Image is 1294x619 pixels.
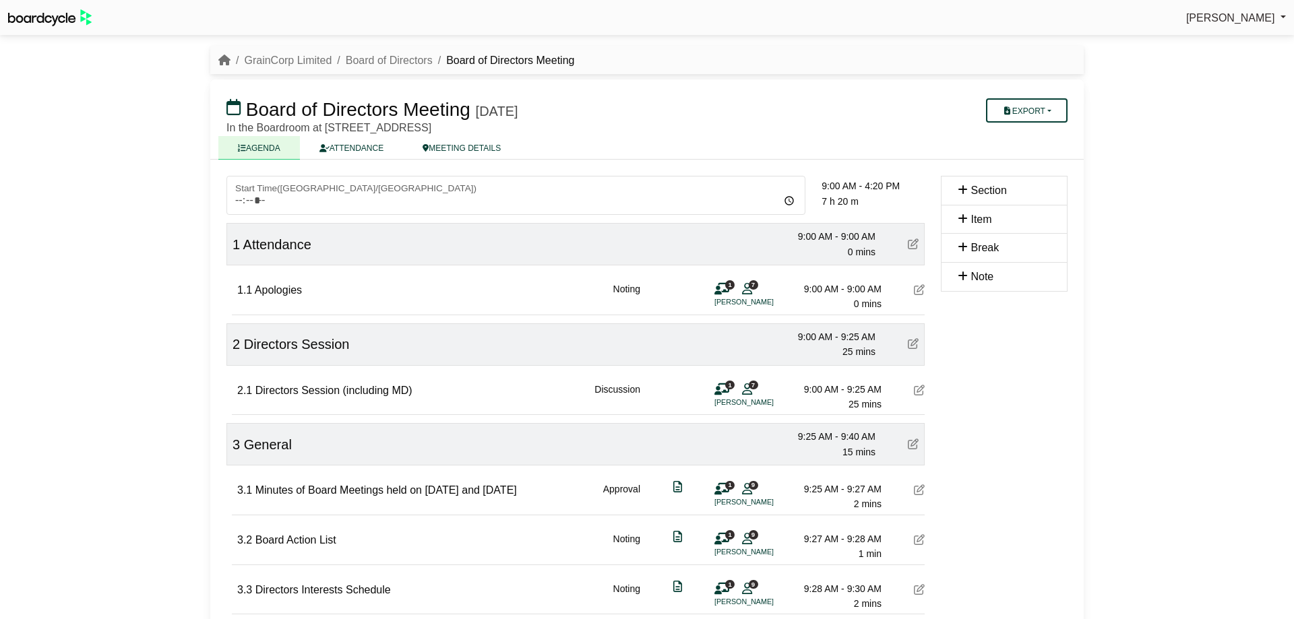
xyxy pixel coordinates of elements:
div: Approval [603,482,640,512]
div: 9:27 AM - 9:28 AM [787,531,882,546]
span: 7 [749,381,758,389]
span: 1 min [859,548,882,559]
span: Note [970,271,993,282]
div: 9:00 AM - 9:00 AM [781,229,875,244]
span: 9 [749,580,758,589]
span: 1 [725,481,735,490]
span: 3.2 [237,534,252,546]
span: 1.1 [237,284,252,296]
span: Directors Session (including MD) [255,385,412,396]
div: 9:25 AM - 9:27 AM [787,482,882,496]
span: 9 [749,481,758,490]
span: 1 [725,280,735,289]
span: Board Action List [255,534,336,546]
span: 2 [233,337,240,352]
a: [PERSON_NAME] [1186,9,1286,27]
div: 9:00 AM - 4:20 PM [822,178,925,193]
li: [PERSON_NAME] [714,397,815,408]
div: 9:25 AM - 9:40 AM [781,429,875,444]
div: Noting [613,531,640,562]
span: Board of Directors Meeting [246,99,470,120]
li: [PERSON_NAME] [714,296,815,308]
div: 9:28 AM - 9:30 AM [787,581,882,596]
div: 9:00 AM - 9:00 AM [787,282,882,296]
div: Noting [613,282,640,312]
span: [PERSON_NAME] [1186,12,1275,24]
div: 9:00 AM - 9:25 AM [781,329,875,344]
span: 2 mins [854,498,882,509]
div: [DATE] [476,103,518,119]
span: Item [970,214,991,225]
span: 0 mins [854,298,882,309]
span: 7 [749,280,758,289]
li: [PERSON_NAME] [714,596,815,608]
span: Apologies [255,284,302,296]
span: 1 [233,237,240,252]
span: 25 mins [842,346,875,357]
span: 2.1 [237,385,252,396]
span: General [244,437,292,452]
span: Break [970,242,999,253]
span: 3.1 [237,484,252,496]
li: [PERSON_NAME] [714,546,815,558]
a: AGENDA [218,136,300,160]
span: 3 [233,437,240,452]
li: [PERSON_NAME] [714,496,815,508]
span: 2 mins [854,598,882,609]
a: ATTENDANCE [300,136,403,160]
span: 7 h 20 m [822,196,858,207]
button: Export [986,98,1068,123]
a: GrainCorp Limited [244,55,332,66]
span: 1 [725,381,735,389]
span: Directors Session [244,337,350,352]
a: MEETING DETAILS [403,136,520,160]
img: BoardcycleBlackGreen-aaafeed430059cb809a45853b8cf6d952af9d84e6e89e1f1685b34bfd5cb7d64.svg [8,9,92,26]
span: 1 [725,580,735,589]
span: Attendance [243,237,311,252]
span: Minutes of Board Meetings held on [DATE] and [DATE] [255,484,517,496]
span: 3.3 [237,584,252,595]
span: Directors Interests Schedule [255,584,391,595]
span: Section [970,185,1006,196]
span: In the Boardroom at [STREET_ADDRESS] [226,122,431,133]
a: Board of Directors [346,55,433,66]
span: 0 mins [848,247,875,257]
span: 25 mins [849,399,882,410]
span: 15 mins [842,447,875,457]
span: 1 [725,530,735,539]
div: 9:00 AM - 9:25 AM [787,382,882,397]
span: 9 [749,530,758,539]
div: Discussion [594,382,640,412]
li: Board of Directors Meeting [433,52,575,69]
div: Noting [613,581,640,612]
nav: breadcrumb [218,52,574,69]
